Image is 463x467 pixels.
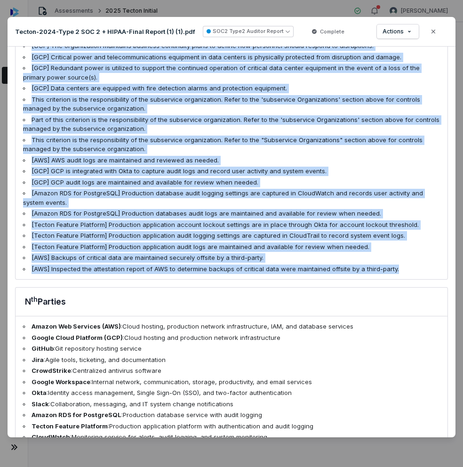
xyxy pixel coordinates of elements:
[23,344,440,354] li: : Git repository hosting service
[23,411,440,420] li: : Production database service with audit logging
[377,24,419,39] button: Actions
[23,400,440,409] li: : Collaboration, messaging, and IT system change notifications
[32,378,90,386] b: Google Workspace
[32,345,54,352] b: GitHub
[25,295,66,308] h3: N Parties
[32,422,108,430] b: Tecton Feature Platform
[23,189,440,207] li: [Amazon RDS for PostgreSQL] Production database audit logging settings are captured in CloudWatch...
[32,367,71,374] b: CrowdStrike
[23,231,440,241] li: [Tecton Feature Platform] Production application audit logging settings are captured in CloudTrai...
[23,115,440,134] li: Part of this criterion is the responsibility of the subservice organization. Refer to the 'subser...
[23,178,440,187] li: [GCP] GCP audit logs are maintained and available for review when needed.
[23,84,440,93] li: [GCP] Data centers are equipped with fire detection alarms and protection equipment.
[23,136,440,154] li: This criterion is the responsibility of the subservice organization. Refer to the "Subservice Org...
[32,400,49,408] b: Slack
[383,28,404,35] span: Actions
[32,389,47,396] b: Okta
[203,26,294,37] button: SOC2 Type2 Auditor Report
[32,356,44,363] b: Jira
[23,242,440,252] li: [Tecton Feature Platform] Production application audit logs are maintained and available for revi...
[23,366,440,376] li: : Centralized antivirus software
[23,167,440,176] li: [GCP] GCP is integrated with Okta to capture audit logs and record user activity and system events.
[23,322,440,331] li: : Cloud hosting, production network infrastructure, IAM, and database services
[31,296,38,303] sup: th
[32,433,70,441] b: CloudWatch
[23,388,440,398] li: : Identity access management, Single Sign-On (SSO), and two-factor authentication
[23,433,440,442] li: : Monitoring service for alerts, audit logging, and system monitoring
[32,411,121,419] b: Amazon RDS for PostgreSQL
[23,64,440,82] li: [GCP] Redundant power is utilized to support the continued operation of critical data center equi...
[320,28,344,35] span: Complete
[23,95,440,113] li: This criterion is the responsibility of the subservice organization. Refer to the 'subservice Org...
[32,322,121,330] b: Amazon Web Services (AWS)
[23,220,440,230] li: [Tecton Feature Platform] Production application account lockout settings are in place through Ok...
[23,422,440,431] li: : Production application platform with authentication and audit logging
[23,209,440,218] li: [Amazon RDS for PostgreSQL] Production databases audit logs are maintained and available for revi...
[32,334,123,341] b: Google Cloud Platform (GCP)
[23,355,440,365] li: : Agile tools, ticketing, and documentation
[15,27,195,36] p: Tecton-2024-Type 2 SOC 2 + HIPAA-Final Report (1) (1).pdf
[23,378,440,387] li: : Internal network, communication, storage, productivity, and email services
[23,53,440,62] li: [GCP] Critical power and telecommunications equipment in data centers is physically protected fro...
[23,265,440,274] li: [AWS] Inspected the attestation report of AWS to determine backups of critical data were maintain...
[23,253,440,263] li: [AWS] Backups of critical data are maintained securely offsite by a third-party.
[23,333,440,343] li: : Cloud hosting and production network infrastructure
[23,41,440,51] li: [GCP] The organization maintains business continuity plans to define how personnel should respond...
[23,156,440,165] li: [AWS] AWS audit logs are maintained and reviewed as needed.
